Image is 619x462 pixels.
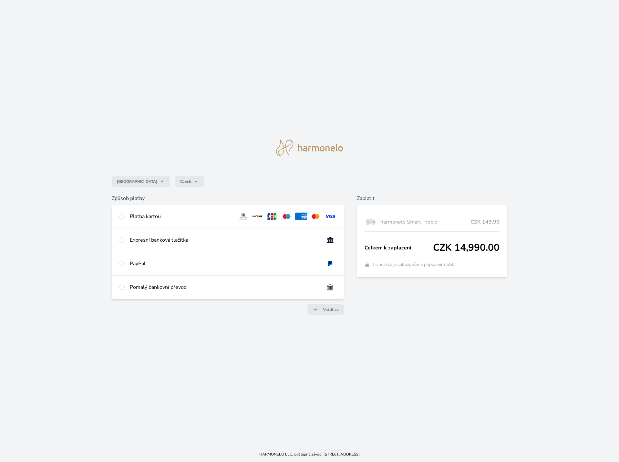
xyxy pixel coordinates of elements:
[365,244,433,252] span: Celkem k zaplacení
[117,179,157,184] span: [GEOGRAPHIC_DATA]
[310,213,322,220] img: mc.svg
[470,218,500,226] span: CZK 149.90
[295,213,307,220] img: amex.svg
[324,283,336,291] img: bankTransfer_IBAN.svg
[372,261,455,268] span: Transakce je zabezpečena připojením SSL
[180,179,191,184] span: Czech
[323,307,339,312] span: Vrátit se
[281,213,293,220] img: maestro.svg
[365,214,377,230] img: Box-6-lahvi-SMART-PROBIO-1_(1)-lo.png
[175,176,204,187] button: Czech
[379,218,470,226] span: Harmonelo Smart Probio
[433,242,500,254] span: CZK 14,990.00
[324,236,336,244] img: onlineBanking_CZ.svg
[324,213,336,220] img: visa.svg
[130,236,319,244] div: Expresní banková tlačítka
[307,304,344,315] a: Vrátit se
[266,213,278,220] img: jcb.svg
[237,213,249,220] img: diners.svg
[252,213,263,220] img: discover.svg
[130,283,319,291] div: Pomalý bankovní převod
[357,194,507,202] h6: Zaplatit
[324,260,336,268] img: paypal.svg
[130,213,232,220] div: Platba kartou
[130,260,319,268] div: PayPal
[112,194,344,202] h6: Způsob platby
[276,140,343,156] img: logo.svg
[112,176,170,187] button: [GEOGRAPHIC_DATA]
